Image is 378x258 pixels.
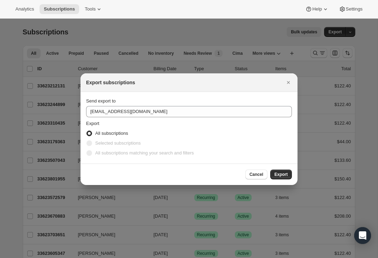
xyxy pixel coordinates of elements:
[86,79,135,86] h2: Export subscriptions
[85,6,96,12] span: Tools
[245,170,267,179] button: Cancel
[270,170,292,179] button: Export
[86,98,116,104] span: Send export to
[15,6,34,12] span: Analytics
[312,6,322,12] span: Help
[40,4,79,14] button: Subscriptions
[301,4,333,14] button: Help
[354,227,371,244] div: Open Intercom Messenger
[95,131,128,136] span: All subscriptions
[44,6,75,12] span: Subscriptions
[95,150,194,156] span: All subscriptions matching your search and filters
[250,172,263,177] span: Cancel
[80,4,107,14] button: Tools
[346,6,363,12] span: Settings
[86,121,99,126] span: Export
[274,172,288,177] span: Export
[95,140,141,146] span: Selected subscriptions
[11,4,38,14] button: Analytics
[283,78,293,87] button: Close
[335,4,367,14] button: Settings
